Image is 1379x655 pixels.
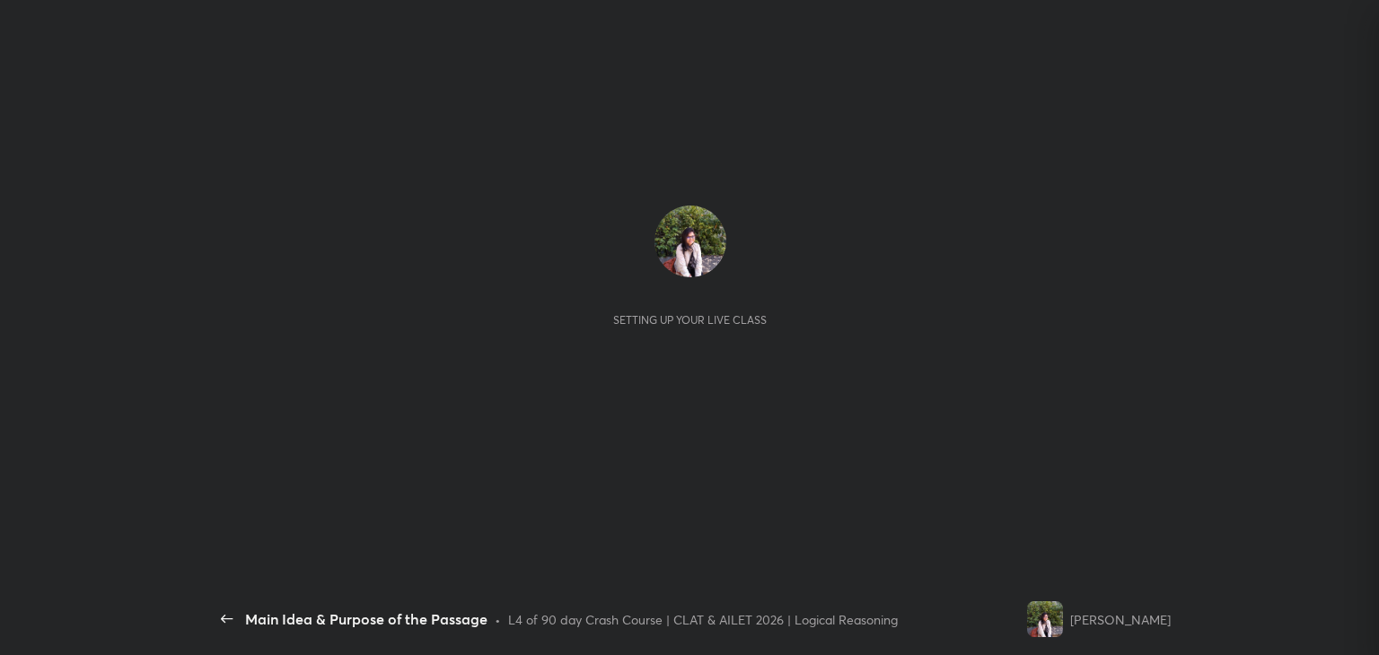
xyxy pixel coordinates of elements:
[1027,601,1063,637] img: d32a3653a59a4f6dbabcf5fd46e7bda8.jpg
[654,205,726,277] img: d32a3653a59a4f6dbabcf5fd46e7bda8.jpg
[613,313,767,327] div: Setting up your live class
[245,608,487,630] div: Main Idea & Purpose of the Passage
[508,610,898,629] div: L4 of 90 day Crash Course | CLAT & AILET 2026 | Logical Reasoning
[495,610,501,629] div: •
[1070,610,1171,629] div: [PERSON_NAME]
